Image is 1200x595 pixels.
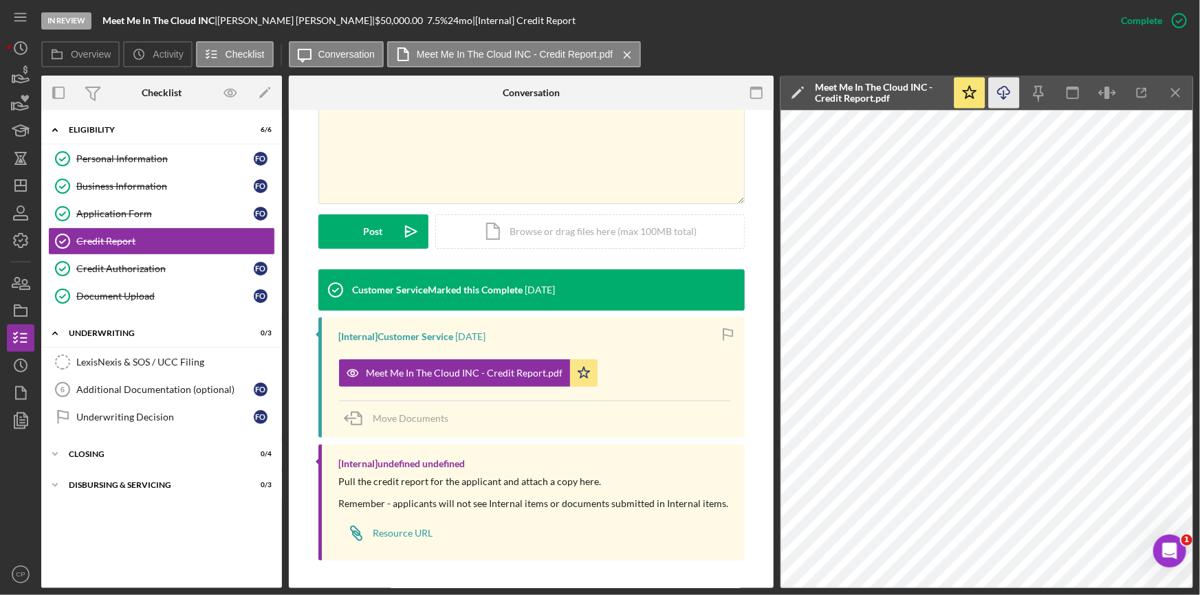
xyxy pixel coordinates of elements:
[254,262,268,276] div: F O
[76,291,254,302] div: Document Upload
[815,82,946,104] div: Meet Me In The Cloud INC - Credit Report.pdf
[1107,7,1193,34] button: Complete
[76,384,254,395] div: Additional Documentation (optional)
[427,15,448,26] div: 7.5 %
[247,329,272,337] div: 0 / 3
[69,481,237,489] div: Disbursing & Servicing
[318,214,428,249] button: Post
[339,401,463,436] button: Move Documents
[339,476,729,509] div: Pull the credit report for the applicant and attach a copy here. Remember - applicants will not s...
[254,410,268,424] div: F O
[373,528,433,539] div: Resource URL
[48,200,275,227] a: Application FormFO
[254,207,268,221] div: F O
[367,368,563,379] div: Meet Me In The Cloud INC - Credit Report.pdf
[69,126,237,134] div: Eligibility
[417,49,613,60] label: Meet Me In The Cloud INC - Credit Report.pdf
[373,412,449,424] span: Move Documents
[71,49,111,60] label: Overview
[1153,535,1186,568] iframe: Intercom live chat
[525,284,556,295] time: 2025-08-07 20:38
[254,152,268,166] div: F O
[247,126,272,134] div: 6 / 6
[364,214,383,249] div: Post
[76,153,254,164] div: Personal Information
[456,331,486,342] time: 2025-08-07 20:38
[7,561,34,588] button: CP
[503,87,560,98] div: Conversation
[254,179,268,193] div: F O
[61,385,65,394] tspan: 6
[254,383,268,396] div: F O
[41,41,120,67] button: Overview
[123,41,192,67] button: Activity
[48,227,275,255] a: Credit Report
[48,376,275,403] a: 6Additional Documentation (optional)FO
[48,172,275,200] a: Business InformationFO
[41,12,91,30] div: In Review
[1181,535,1192,546] span: 1
[76,236,274,247] div: Credit Report
[69,450,237,458] div: Closing
[76,357,274,368] div: LexisNexis & SOS / UCC Filing
[289,41,384,67] button: Conversation
[48,255,275,282] a: Credit AuthorizationFO
[16,571,25,579] text: CP
[247,450,272,458] div: 0 / 4
[76,412,254,423] div: Underwriting Decision
[48,282,275,310] a: Document UploadFO
[247,481,272,489] div: 0 / 3
[318,49,375,60] label: Conversation
[48,403,275,431] a: Underwriting DecisionFO
[153,49,183,60] label: Activity
[375,15,427,26] div: $50,000.00
[387,41,641,67] button: Meet Me In The Cloud INC - Credit Report.pdf
[1121,7,1162,34] div: Complete
[339,331,454,342] div: [Internal] Customer Service
[48,145,275,172] a: Personal InformationFO
[448,15,472,26] div: 24 mo
[69,329,237,337] div: Underwriting
[339,519,433,547] a: Resource URL
[76,263,254,274] div: Credit Authorization
[353,284,523,295] div: Customer Service Marked this Complete
[102,14,215,26] b: Meet Me In The Cloud INC
[142,87,182,98] div: Checklist
[76,181,254,192] div: Business Information
[48,348,275,376] a: LexisNexis & SOS / UCC Filing
[339,359,598,387] button: Meet Me In The Cloud INC - Credit Report.pdf
[76,208,254,219] div: Application Form
[254,289,268,303] div: F O
[102,15,217,26] div: |
[217,15,375,26] div: [PERSON_NAME] [PERSON_NAME] |
[226,49,265,60] label: Checklist
[472,15,576,26] div: | [Internal] Credit Report
[339,458,466,469] div: [Internal] undefined undefined
[196,41,274,67] button: Checklist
